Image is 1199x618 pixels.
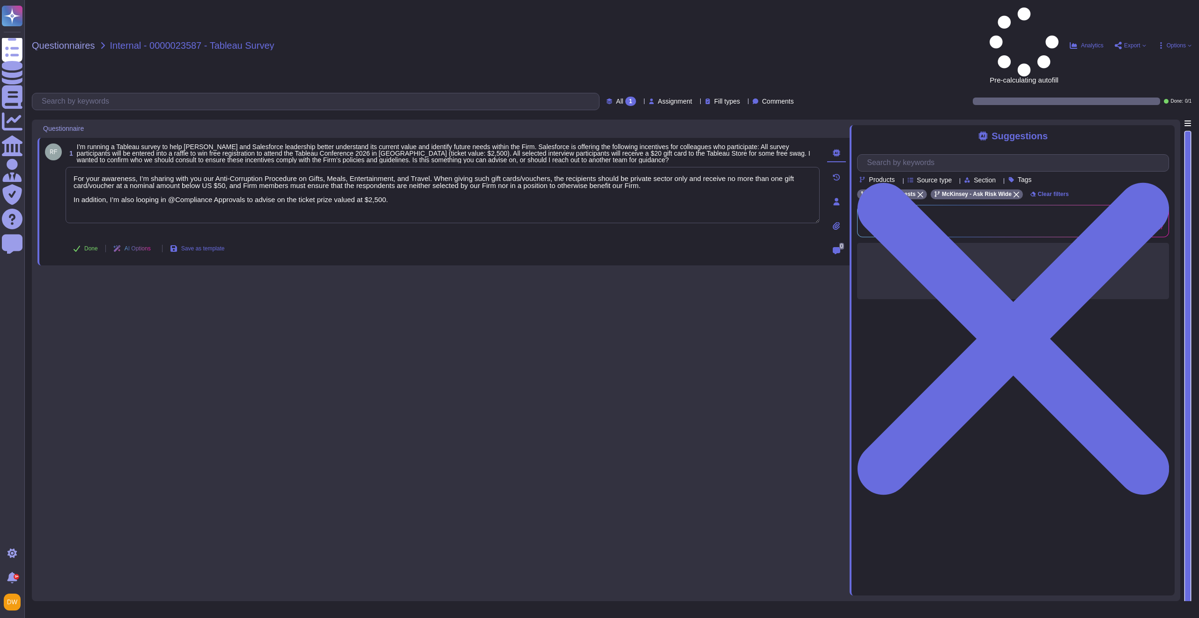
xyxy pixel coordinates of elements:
span: Pre-calculating autofill [990,8,1058,83]
input: Search by keywords [862,155,1169,171]
div: 1 [625,97,636,106]
span: Fill types [714,98,740,105]
div: 9+ [14,574,19,580]
span: Questionnaire [43,125,84,132]
img: user [4,594,21,610]
span: 0 / 1 [1185,99,1192,104]
span: Assignment [658,98,692,105]
img: user [45,143,62,160]
span: All [616,98,623,105]
span: Questionnaires [32,41,95,50]
span: Options [1167,43,1186,48]
span: 0 [839,243,844,249]
button: Done [66,239,105,258]
button: Save as template [163,239,232,258]
span: Save as template [181,246,225,251]
span: Export [1124,43,1140,48]
span: Analytics [1081,43,1103,48]
span: 1 [66,150,73,157]
span: I’m running a Tableau survey to help [PERSON_NAME] and Salesforce leadership better understand it... [77,143,810,164]
span: Internal - 0000023587 - Tableau Survey [110,41,274,50]
input: Search by keywords [37,93,599,110]
button: Analytics [1070,42,1103,49]
button: user [2,592,27,612]
span: Comments [762,98,794,105]
textarea: For your awareness, I’m sharing with you our Anti-Corruption Procedure on Gifts, Meals, Entertain... [66,167,820,223]
span: Done [84,246,98,251]
span: Done: [1170,99,1183,104]
span: AI Options [125,246,151,251]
